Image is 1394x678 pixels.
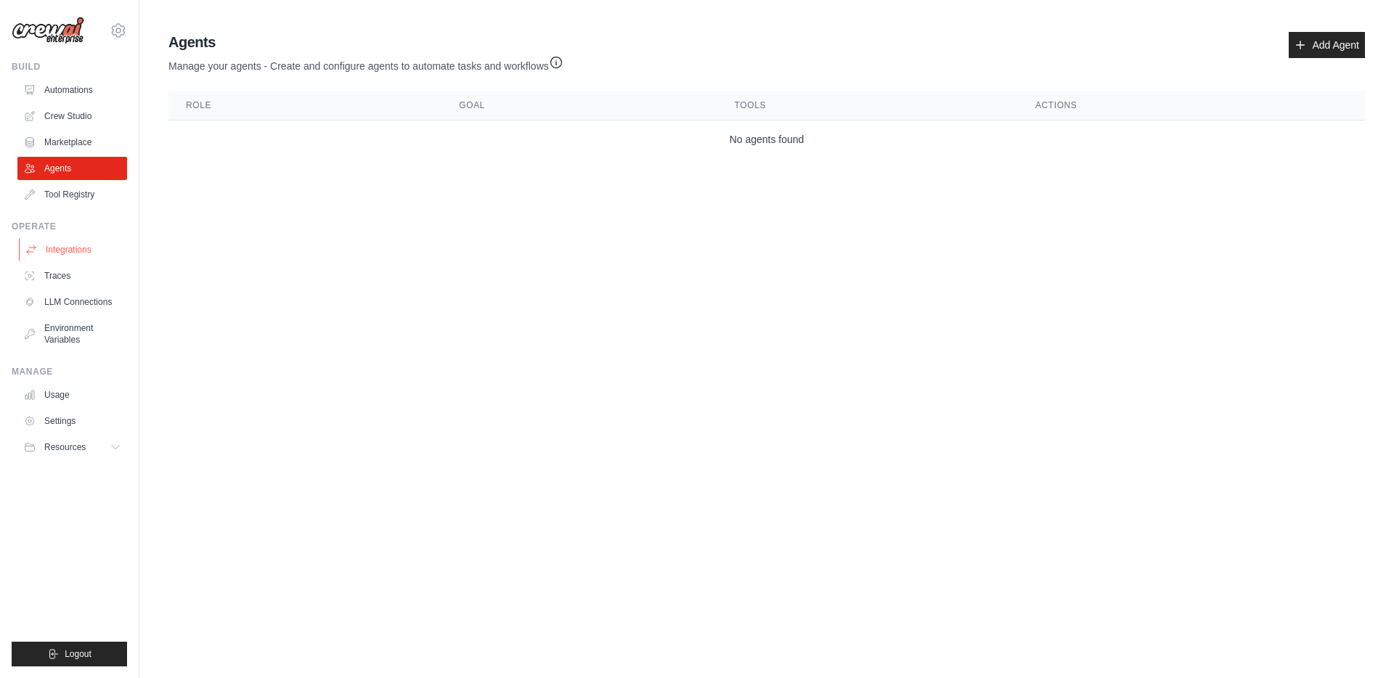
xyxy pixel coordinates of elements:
[17,131,127,154] a: Marketplace
[1018,91,1365,121] th: Actions
[168,32,563,52] h2: Agents
[19,238,129,261] a: Integrations
[717,91,1018,121] th: Tools
[12,642,127,666] button: Logout
[168,121,1365,159] td: No agents found
[168,52,563,73] p: Manage your agents - Create and configure agents to automate tasks and workflows
[168,91,441,121] th: Role
[12,61,127,73] div: Build
[17,78,127,102] a: Automations
[1289,32,1365,58] a: Add Agent
[44,441,86,453] span: Resources
[17,183,127,206] a: Tool Registry
[12,17,84,44] img: Logo
[17,316,127,351] a: Environment Variables
[12,366,127,377] div: Manage
[17,436,127,459] button: Resources
[12,221,127,232] div: Operate
[17,264,127,287] a: Traces
[17,409,127,433] a: Settings
[17,290,127,314] a: LLM Connections
[65,648,91,660] span: Logout
[17,157,127,180] a: Agents
[441,91,717,121] th: Goal
[17,383,127,407] a: Usage
[17,105,127,128] a: Crew Studio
